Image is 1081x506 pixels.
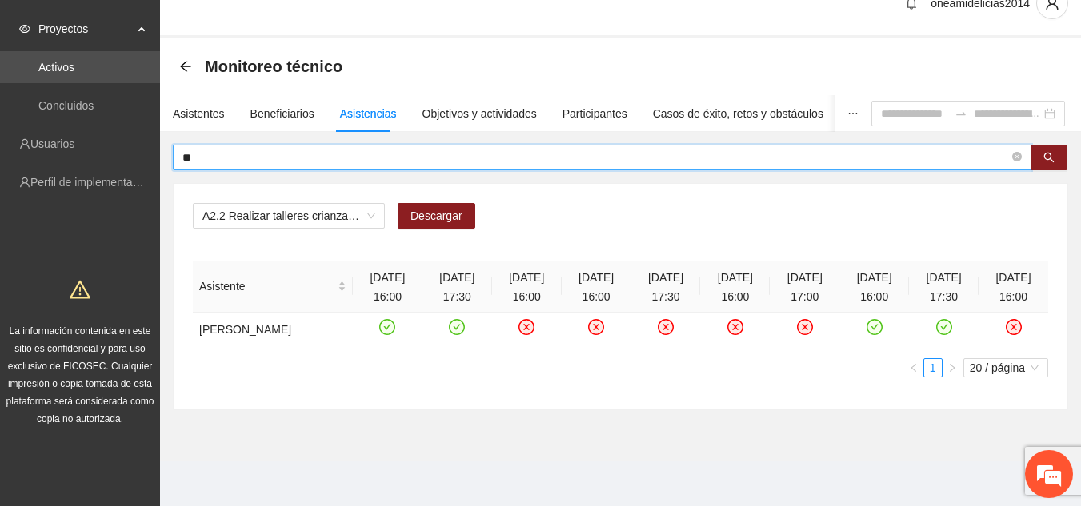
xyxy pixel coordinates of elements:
font: 20 / página [970,361,1025,374]
font: [DATE] 17:30 [439,271,474,303]
span: círculo cerrado [658,319,674,335]
a: Perfil de implementadora [30,176,155,189]
button: elipsis [835,95,871,132]
div: Chatee con nosotros ahora [83,82,269,102]
span: círculo de control [449,319,465,335]
span: ojo [19,23,30,34]
font: Participantes [563,107,627,120]
button: buscar [1031,145,1067,170]
span: A2.2 Realizar talleres crianza positiva [202,204,375,228]
span: flecha izquierda [179,60,192,73]
textarea: Escriba su mensaje y pulse “Intro” [8,337,305,392]
button: Descargar [398,203,475,229]
font: Objetivos y actividades [422,107,537,120]
span: izquierda [909,363,919,373]
span: a [955,107,967,120]
font: [DATE] 16:00 [857,271,892,303]
div: Atrás [179,60,192,74]
font: Chatee con nosotros ahora [83,82,311,102]
font: [DATE] 17:00 [787,271,823,303]
span: círculo de control [867,319,883,335]
font: 1 [930,361,936,374]
font: Beneficiarios [250,107,314,120]
span: círculo cerrado [727,319,743,335]
a: Concluidos [38,99,94,112]
font: [DATE] 16:00 [995,271,1031,303]
li: Página siguiente [943,358,962,377]
font: Asistentes [173,107,225,120]
font: Proyectos [38,22,88,35]
span: Monitoreo técnico [205,54,342,79]
span: elipsis [847,108,859,119]
font: [DATE] 16:00 [579,271,614,303]
li: 1 [923,358,943,377]
font: [DATE] 16:00 [370,271,405,303]
span: círculo cerrado [588,319,604,335]
font: [DATE] 17:30 [927,271,962,303]
span: círculo cerrado [1006,319,1022,335]
span: círculo de control [936,319,952,335]
span: círculo cerrado [518,319,534,335]
a: Activos [38,61,74,74]
font: [PERSON_NAME] [199,323,291,336]
span: derecho de intercambio [955,107,967,120]
button: bien [943,358,962,377]
span: 20 / página [970,359,1042,377]
font: [DATE] 16:00 [509,271,544,303]
a: Usuarios [30,137,74,150]
font: [DATE] 17:30 [648,271,683,303]
font: Monitoreo técnico [205,58,342,75]
font: Asistente [199,280,246,293]
span: círculo cerrado [1012,152,1022,161]
div: Tamaño de página [963,358,1048,377]
span: buscar [1043,152,1055,165]
font: [DATE] 16:00 [718,271,753,303]
th: Asistente [193,261,353,313]
font: Casos de éxito, retos y obstáculos [653,107,823,120]
font: Asistencias [340,107,397,120]
span: círculo cerrado [1012,150,1022,165]
span: círculo cerrado [797,319,813,335]
button: izquierda [904,358,923,377]
font: La información contenida en este sitio es confidencial y para uso exclusivo de FICOSEC. Cualquier... [6,325,154,424]
div: Minimizar ventana de chat en vivo [262,8,301,46]
span: bien [947,363,957,373]
span: advertencia [70,279,90,300]
span: círculo de control [379,319,395,335]
li: Página anterior [904,358,923,377]
font: Descargar [410,209,462,222]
